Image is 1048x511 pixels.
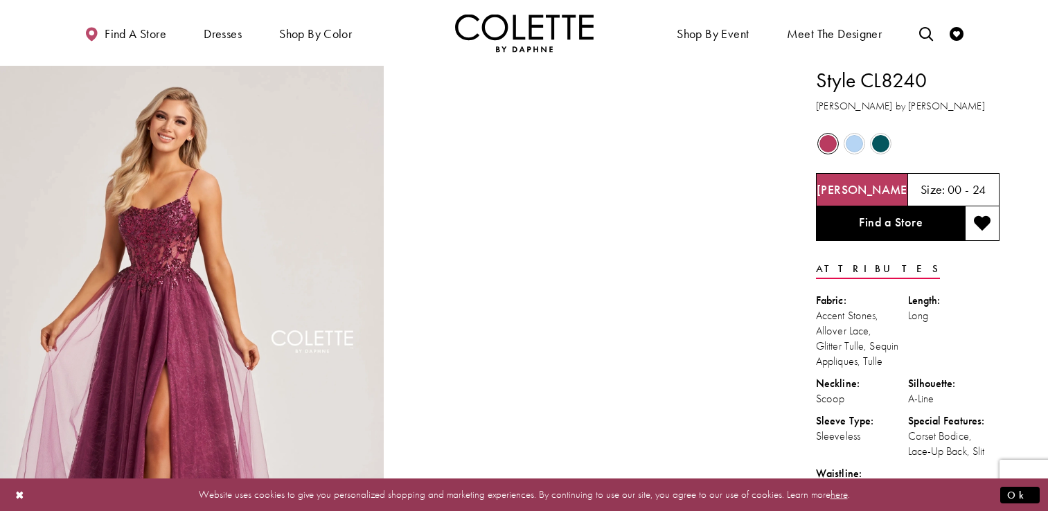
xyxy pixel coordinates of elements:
[908,413,1000,429] div: Special Features:
[908,293,1000,308] div: Length:
[816,131,1000,157] div: Product color controls state depends on size chosen
[279,27,352,41] span: Shop by color
[921,181,945,197] span: Size:
[200,14,245,52] span: Dresses
[787,27,882,41] span: Meet the designer
[816,376,908,391] div: Neckline:
[816,98,1000,114] h3: [PERSON_NAME] by [PERSON_NAME]
[677,27,749,41] span: Shop By Event
[816,429,908,444] div: Sleeveless
[816,132,840,156] div: Berry
[946,14,967,52] a: Check Wishlist
[948,183,986,197] h5: 00 - 24
[908,429,1000,459] div: Corset Bodice, Lace-Up Back, Slit
[1000,486,1040,503] button: Submit Dialog
[100,485,948,504] p: Website uses cookies to give you personalized shopping and marketing experiences. By continuing t...
[816,308,908,369] div: Accent Stones, Allover Lace, Glitter Tulle, Sequin Appliques, Tulle
[455,14,594,52] a: Visit Home Page
[916,14,936,52] a: Toggle search
[673,14,752,52] span: Shop By Event
[842,132,867,156] div: Periwinkle
[908,391,1000,406] div: A-Line
[81,14,170,52] a: Find a store
[816,206,965,241] a: Find a Store
[816,259,940,279] a: Attributes
[816,466,908,481] div: Waistline:
[816,293,908,308] div: Fabric:
[965,206,1000,241] button: Add to wishlist
[783,14,886,52] a: Meet the designer
[391,66,774,258] video: Style CL8240 Colette by Daphne #1 autoplay loop mute video
[817,183,912,197] h5: Chosen color
[908,376,1000,391] div: Silhouette:
[455,14,594,52] img: Colette by Daphne
[869,132,893,156] div: Spruce
[816,413,908,429] div: Sleeve Type:
[816,66,1000,95] h1: Style CL8240
[8,483,32,507] button: Close Dialog
[816,391,908,406] div: Scoop
[204,27,242,41] span: Dresses
[105,27,166,41] span: Find a store
[276,14,355,52] span: Shop by color
[908,308,1000,323] div: Long
[831,487,848,501] a: here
